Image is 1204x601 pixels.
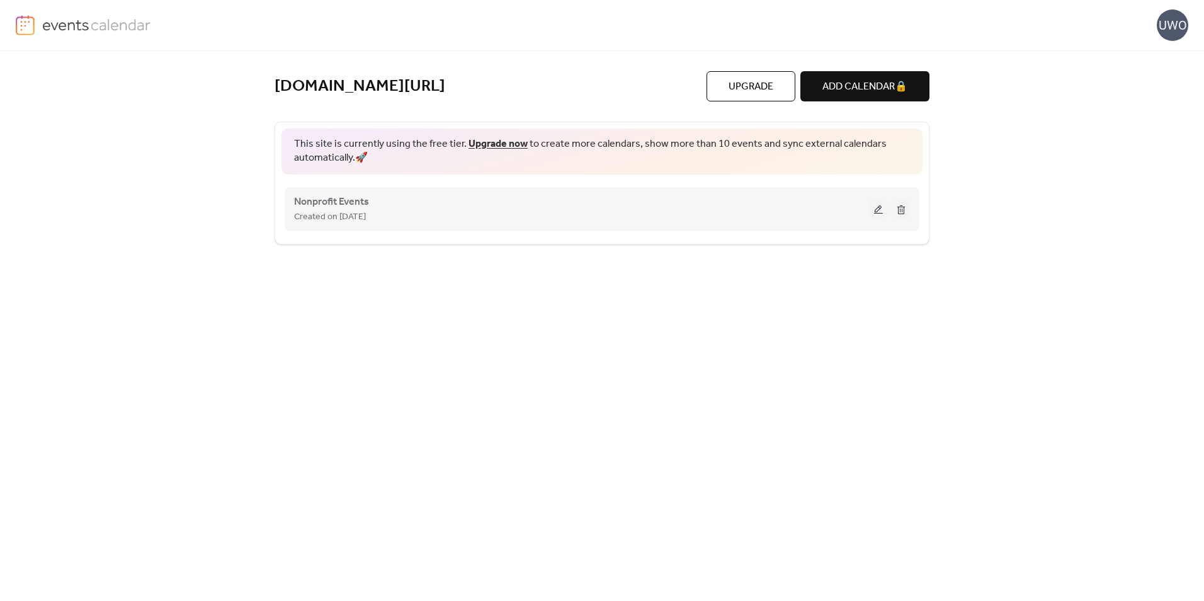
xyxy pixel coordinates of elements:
a: Upgrade now [469,134,528,154]
span: Upgrade [729,79,773,94]
button: Upgrade [707,71,795,101]
img: logo [16,15,35,35]
span: Nonprofit Events [294,195,369,210]
span: This site is currently using the free tier. to create more calendars, show more than 10 events an... [294,137,910,166]
img: logo-type [42,15,151,34]
a: [DOMAIN_NAME][URL] [275,76,445,97]
a: Nonprofit Events [294,198,369,205]
span: Created on [DATE] [294,210,366,225]
div: UWO [1157,9,1188,41]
